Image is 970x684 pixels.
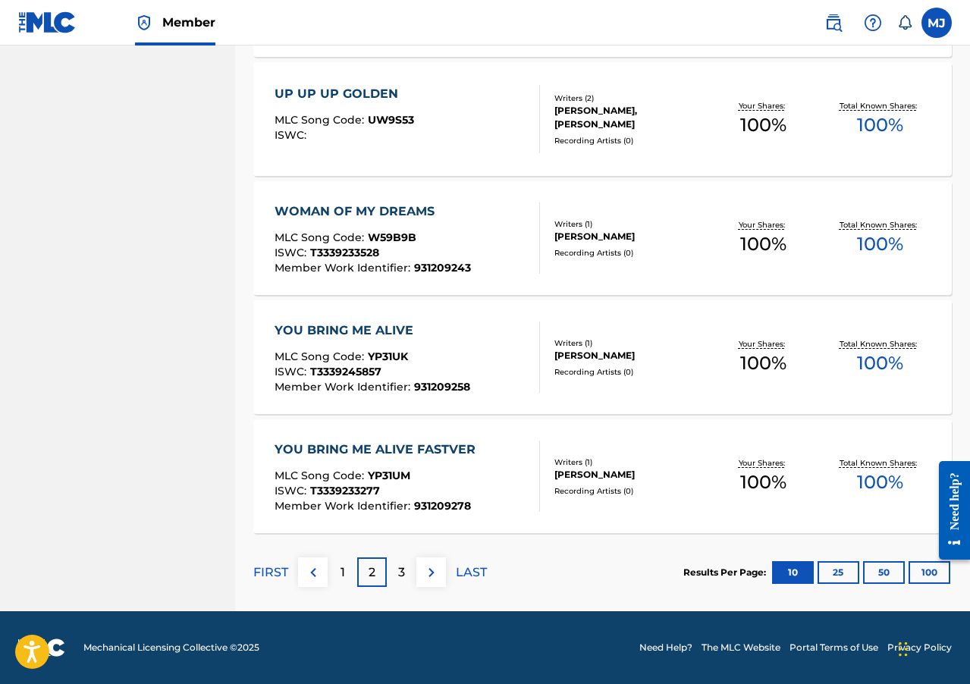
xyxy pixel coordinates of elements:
[789,641,878,654] a: Portal Terms of Use
[414,261,471,275] span: 931209243
[275,484,310,497] span: ISWC :
[857,111,903,139] span: 100 %
[275,322,470,340] div: YOU BRING ME ALIVE
[456,563,487,582] p: LAST
[253,563,288,582] p: FIRST
[253,300,952,414] a: YOU BRING ME ALIVEMLC Song Code:YP31UKISWC:T3339245857Member Work Identifier:931209258Writers (1)...
[897,15,912,30] div: Notifications
[554,247,706,259] div: Recording Artists ( 0 )
[740,469,786,496] span: 100 %
[253,181,952,295] a: WOMAN OF MY DREAMSMLC Song Code:W59B9BISWC:T3339233528Member Work Identifier:931209243Writers (1)...
[253,419,952,533] a: YOU BRING ME ALIVE FASTVERMLC Song Code:YP31UMISWC:T3339233277Member Work Identifier:931209278Wri...
[554,468,706,482] div: [PERSON_NAME]
[369,563,375,582] p: 2
[864,14,882,32] img: help
[739,338,789,350] p: Your Shares:
[422,563,441,582] img: right
[275,350,368,363] span: MLC Song Code :
[398,563,405,582] p: 3
[840,219,921,231] p: Total Known Shares:
[857,350,903,377] span: 100 %
[275,231,368,244] span: MLC Song Code :
[135,14,153,32] img: Top Rightsholder
[304,563,322,582] img: left
[554,218,706,230] div: Writers ( 1 )
[275,380,414,394] span: Member Work Identifier :
[928,449,970,571] iframe: Resource Center
[253,62,952,176] a: UP UP UP GOLDENMLC Song Code:UW9S53ISWC:Writers (2)[PERSON_NAME], [PERSON_NAME]Recording Artists ...
[840,457,921,469] p: Total Known Shares:
[554,485,706,497] div: Recording Artists ( 0 )
[857,469,903,496] span: 100 %
[275,365,310,378] span: ISWC :
[840,338,921,350] p: Total Known Shares:
[554,366,706,378] div: Recording Artists ( 0 )
[83,641,259,654] span: Mechanical Licensing Collective © 2025
[554,457,706,468] div: Writers ( 1 )
[740,111,786,139] span: 100 %
[275,246,310,259] span: ISWC :
[18,639,65,657] img: logo
[275,128,310,142] span: ISWC :
[368,231,416,244] span: W59B9B
[824,14,843,32] img: search
[275,469,368,482] span: MLC Song Code :
[840,100,921,111] p: Total Known Shares:
[740,231,786,258] span: 100 %
[414,380,470,394] span: 931209258
[554,349,706,362] div: [PERSON_NAME]
[275,85,414,103] div: UP UP UP GOLDEN
[554,93,706,104] div: Writers ( 2 )
[894,611,970,684] iframe: Chat Widget
[275,441,483,459] div: YOU BRING ME ALIVE FASTVER
[863,561,905,584] button: 50
[899,626,908,672] div: Drag
[162,14,215,31] span: Member
[275,202,471,221] div: WOMAN OF MY DREAMS
[921,8,952,38] div: User Menu
[275,113,368,127] span: MLC Song Code :
[702,641,780,654] a: The MLC Website
[554,104,706,131] div: [PERSON_NAME], [PERSON_NAME]
[341,563,345,582] p: 1
[18,11,77,33] img: MLC Logo
[554,337,706,349] div: Writers ( 1 )
[275,499,414,513] span: Member Work Identifier :
[683,566,770,579] p: Results Per Page:
[818,8,849,38] a: Public Search
[414,499,471,513] span: 931209278
[554,135,706,146] div: Recording Artists ( 0 )
[772,561,814,584] button: 10
[310,484,380,497] span: T3339233277
[739,219,789,231] p: Your Shares:
[858,8,888,38] div: Help
[310,365,381,378] span: T3339245857
[368,469,410,482] span: YP31UM
[368,113,414,127] span: UW9S53
[909,561,950,584] button: 100
[740,350,786,377] span: 100 %
[275,261,414,275] span: Member Work Identifier :
[739,100,789,111] p: Your Shares:
[887,641,952,654] a: Privacy Policy
[554,230,706,243] div: [PERSON_NAME]
[818,561,859,584] button: 25
[857,231,903,258] span: 100 %
[368,350,408,363] span: YP31UK
[310,246,379,259] span: T3339233528
[639,641,692,654] a: Need Help?
[739,457,789,469] p: Your Shares:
